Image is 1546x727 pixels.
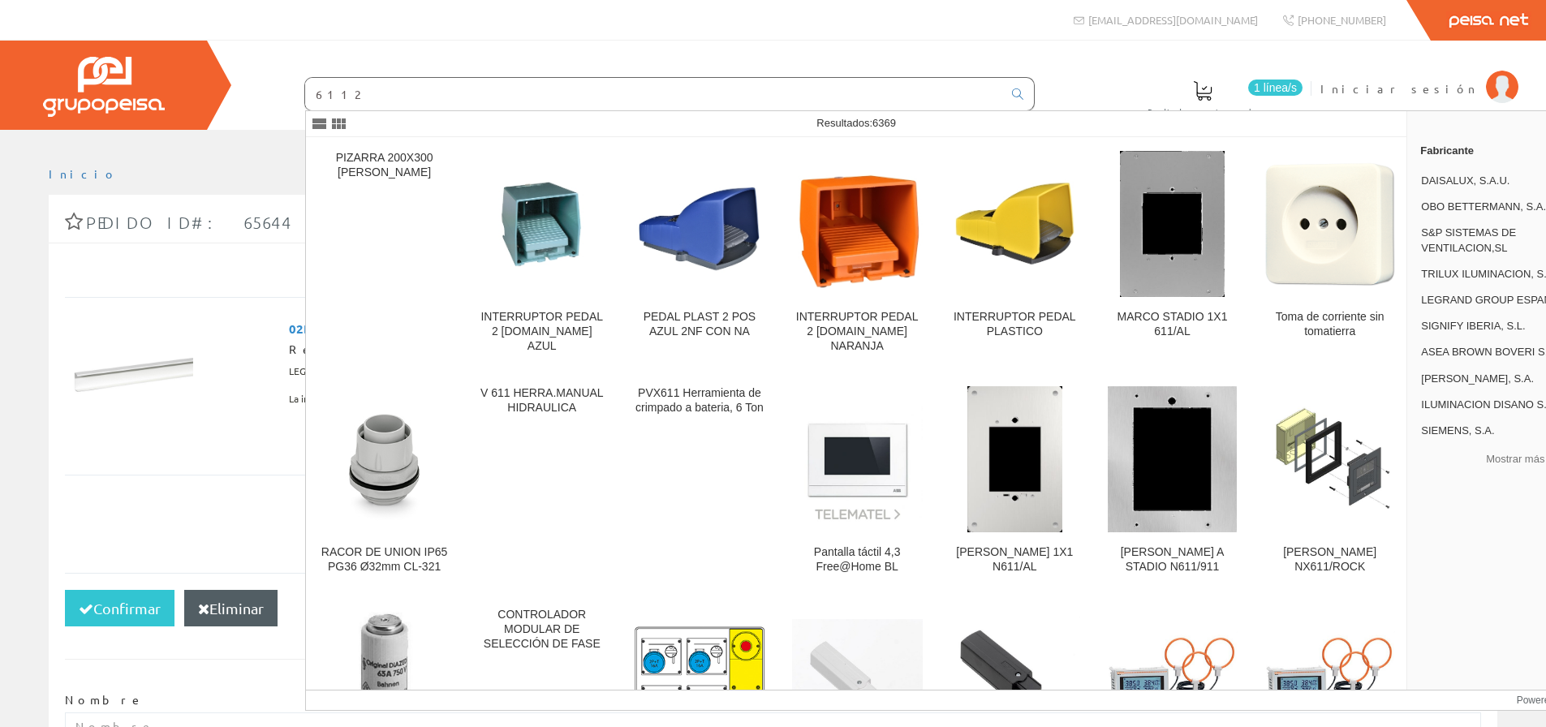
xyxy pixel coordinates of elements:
[1107,545,1238,574] div: [PERSON_NAME] A STADIO N611/911
[779,373,936,593] a: Pantalla táctil 4,3 Free@Home BL Pantalla táctil 4,3 Free@Home BL
[950,310,1080,339] div: INTERRUPTOR PEDAL PLASTICO
[1094,138,1251,372] a: MARCO STADIO 1X1 611/AL MARCO STADIO 1X1 611/AL
[621,373,777,593] a: PVX611 Herramienta de crimpado a bateria, 6 Ton
[1264,394,1395,525] img: MARCO ADAPTADOR NX611/ROCK
[476,310,607,354] div: INTERRUPTOR PEDAL 2 [DOMAIN_NAME] AZUL
[792,545,923,574] div: Pantalla táctil 4,3 Free@Home BL
[65,475,1481,573] div: Total pedido: Total líneas:
[184,590,278,627] button: Eliminar
[65,692,144,708] label: Nombre
[634,386,764,415] div: PVX611 Herramienta de crimpado a bateria, 6 Ton
[937,373,1093,593] a: MARCO NEXA 1X1 N611/AL [PERSON_NAME] 1X1 N611/AL
[476,158,607,289] img: INTERRUPTOR PEDAL 2 NA.NC AZUL
[1251,373,1408,593] a: MARCO ADAPTADOR NX611/ROCK [PERSON_NAME] NX611/ROCK
[463,373,620,593] a: V 611 HERRA.MANUAL HIDRAULICA
[1264,310,1395,339] div: Toma de corriente sin tomatierra
[634,158,764,289] img: PEDAL PLAST 2 POS AZUL 2NF CON NA
[1298,13,1386,27] span: [PHONE_NUMBER]
[792,310,923,354] div: INTERRUPTOR PEDAL 2 [DOMAIN_NAME] NARANJA
[1088,13,1258,27] span: [EMAIL_ADDRESS][DOMAIN_NAME]
[950,158,1080,289] img: INTERRUPTOR PEDAL PLASTICO
[49,166,118,181] a: Inicio
[1248,80,1303,96] span: 1 línea/s
[289,314,478,342] span: 02B-CANAL CLIMA 40X70 FLUID
[792,398,923,522] img: Pantalla táctil 4,3 Free@Home BL
[476,386,607,415] div: V 611 HERRA.MANUAL HIDRAULICA
[319,545,450,574] div: RACOR DE UNION IP65 PG36 Ø32mm CL-321
[476,608,607,652] div: CONTROLADOR MODULAR DE SELECCIÓN DE FASE
[1148,104,1258,120] span: Pedido actual
[289,385,598,413] span: La información sobre el stock estará disponible cuando se identifique.
[1320,67,1518,83] a: Iniciar sesión
[1107,310,1238,339] div: MARCO STADIO 1X1 611/AL
[305,78,1002,110] input: Buscar ...
[463,138,620,372] a: INTERRUPTOR PEDAL 2 NA.NC AZUL INTERRUPTOR PEDAL 2 [DOMAIN_NAME] AZUL
[86,213,985,232] span: Pedido ID#: 65644 | [DATE] 12:31:15 | Cliente Invitado 1739762525 (1739762525)
[967,386,1063,532] img: MARCO NEXA 1X1 N611/AL
[872,117,896,129] span: 6369
[621,138,777,372] a: PEDAL PLAST 2 POS AZUL 2NF CON NA PEDAL PLAST 2 POS AZUL 2NF CON NA
[289,342,796,358] div: Ref. 611260
[43,57,165,117] img: Grupo Peisa
[950,545,1080,574] div: [PERSON_NAME] 1X1 N611/AL
[289,358,426,385] span: LEGRAND GROUP ESPAÑA, S.L.
[306,373,463,593] a: RACOR DE UNION IP65 PG36 Ø32mm CL-321 RACOR DE UNION IP65 PG36 Ø32mm CL-321
[1120,151,1225,297] img: MARCO STADIO 1X1 611/AL
[1320,80,1478,97] span: Iniciar sesión
[1108,386,1237,532] img: MARCO NEXA A STADIO N611/911
[816,117,896,129] span: Resultados:
[319,394,450,525] img: RACOR DE UNION IP65 PG36 Ø32mm CL-321
[306,138,463,372] a: PIZARRA 200X300 [PERSON_NAME]
[634,310,764,339] div: PEDAL PLAST 2 POS AZUL 2NF CON NA
[1264,545,1395,574] div: [PERSON_NAME] NX611/ROCK
[319,151,450,180] div: PIZARRA 200X300 [PERSON_NAME]
[71,314,193,436] img: Foto artículo 02B-CANAL CLIMA 40X70 FLUID (150x150)
[779,138,936,372] a: INTERRUPTOR PEDAL 2 NA.NC NARANJA INTERRUPTOR PEDAL 2 [DOMAIN_NAME] NARANJA
[1131,67,1307,127] a: 1 línea/s Pedido actual
[792,158,923,289] img: INTERRUPTOR PEDAL 2 NA.NC NARANJA
[65,590,174,627] button: Confirmar
[937,138,1093,372] a: INTERRUPTOR PEDAL PLASTICO INTERRUPTOR PEDAL PLASTICO
[1251,138,1408,372] a: Toma de corriente sin tomatierra Toma de corriente sin tomatierra
[1094,373,1251,593] a: MARCO NEXA A STADIO N611/911 [PERSON_NAME] A STADIO N611/911
[1264,158,1395,289] img: Toma de corriente sin tomatierra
